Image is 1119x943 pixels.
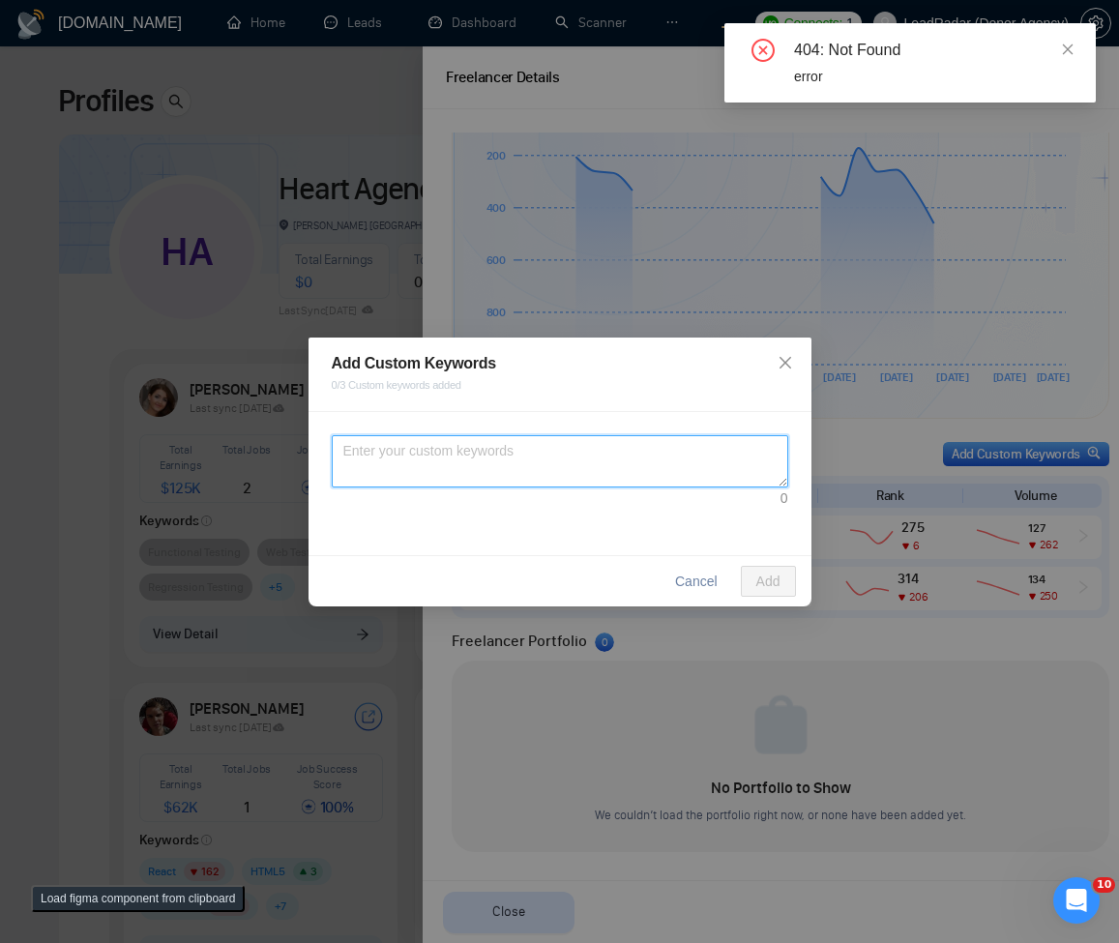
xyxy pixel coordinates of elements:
span: Add Custom Keywords [332,355,496,371]
span: 10 [1093,877,1115,893]
span: Cancel [675,571,718,592]
button: Cancel [660,566,733,597]
span: close-circle [751,39,775,62]
span: close [778,355,793,370]
div: 404: Not Found [794,39,1073,62]
div: error [794,66,1073,87]
button: Close [759,338,811,390]
button: Add [741,566,796,597]
span: close [1061,43,1075,56]
span: 0/3 Custom keywords added [332,374,788,396]
iframe: Intercom live chat [1053,877,1100,924]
